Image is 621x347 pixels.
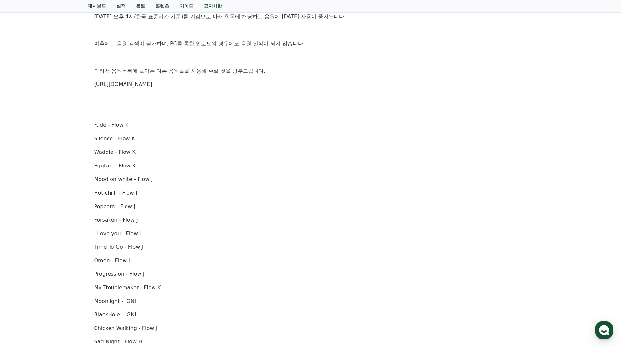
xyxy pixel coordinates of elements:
a: [URL][DOMAIN_NAME] [94,81,152,87]
p: Fade - Flow K [94,121,527,129]
span: 대화 [60,217,67,222]
p: My Troublemaker - Flow K [94,283,527,292]
span: 설정 [101,216,109,222]
p: Hot chilli - Flow J [94,189,527,197]
p: Sad Night - Flow H [94,338,527,346]
p: Moonlight - IGNI [94,297,527,306]
p: Waddle - Flow K [94,148,527,156]
span: 홈 [21,216,24,222]
p: Omen - Flow J [94,256,527,265]
p: Progression - Flow J [94,270,527,278]
p: Popcorn - Flow J [94,202,527,211]
p: [DATE] 오후 4시(한국 표준시간 기준)를 기점으로 아래 항목에 해당하는 음원에 [DATE] 사용이 중지됩니다. [94,12,527,21]
p: Eggtart - Flow K [94,162,527,170]
p: Forsaken - Flow J [94,216,527,224]
p: 이후에는 음원 검색이 불가하며, PC를 통한 업로드의 경우에도 음원 인식이 되지 않습니다. [94,39,527,48]
p: Mood on white - Flow J [94,175,527,183]
p: BlackHole - IGNI [94,311,527,319]
p: I Love you - Flow J [94,229,527,238]
p: 따라서 음원목록에 보이는 다른 음원들을 사용해 주실 것을 당부드립니다. [94,67,527,75]
p: Chicken Walking - Flow J [94,324,527,333]
p: Silence - Flow K [94,135,527,143]
a: 홈 [2,207,43,223]
a: 대화 [43,207,84,223]
p: Time To Go - Flow J [94,243,527,251]
a: 설정 [84,207,125,223]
